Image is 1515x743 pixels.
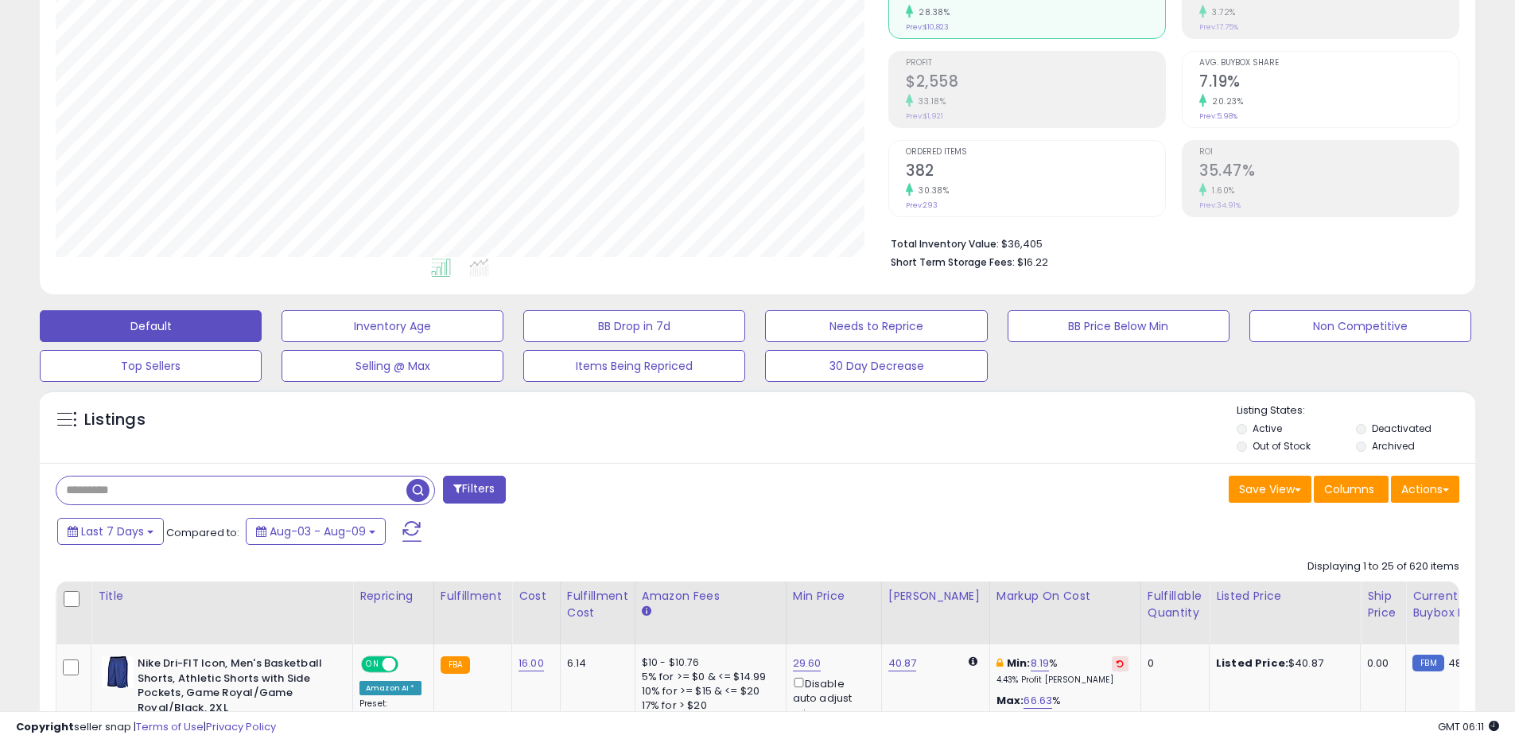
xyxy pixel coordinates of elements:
small: 33.18% [913,95,946,107]
button: Inventory Age [282,310,503,342]
a: 8.19 [1031,655,1050,671]
h2: 382 [906,161,1165,183]
b: Max: [996,693,1024,708]
span: 2025-08-17 06:11 GMT [1438,719,1499,734]
button: BB Drop in 7d [523,310,745,342]
small: 20.23% [1206,95,1243,107]
h2: 7.19% [1199,72,1459,94]
div: Current Buybox Price [1412,588,1494,621]
h2: 35.47% [1199,161,1459,183]
div: $40.87 [1216,656,1348,671]
button: Aug-03 - Aug-09 [246,518,386,545]
small: 30.38% [913,185,949,196]
span: Ordered Items [906,148,1165,157]
div: % [996,656,1128,686]
a: Terms of Use [136,719,204,734]
div: 0.00 [1367,656,1393,671]
small: Prev: 34.91% [1199,200,1241,210]
div: Ship Price [1367,588,1399,621]
small: FBM [1412,655,1443,671]
div: $10 - $10.76 [642,656,774,670]
small: 28.38% [913,6,950,18]
div: Amazon Fees [642,588,779,605]
small: Prev: $10,823 [906,22,949,32]
small: Prev: 17.75% [1199,22,1238,32]
img: 41GM+1dPoWL._SL40_.jpg [102,656,134,688]
div: 0 [1148,656,1197,671]
a: 16.00 [519,655,544,671]
div: Fulfillment Cost [567,588,628,621]
strong: Copyright [16,719,74,734]
span: Avg. Buybox Share [1199,59,1459,68]
button: BB Price Below Min [1008,310,1229,342]
button: Default [40,310,262,342]
a: 40.87 [888,655,917,671]
th: The percentage added to the cost of goods (COGS) that forms the calculator for Min & Max prices. [989,582,1140,644]
button: Top Sellers [40,350,262,382]
span: Columns [1324,481,1374,497]
div: 6.14 [567,656,623,671]
span: $16.22 [1017,255,1048,270]
button: Items Being Repriced [523,350,745,382]
div: Min Price [793,588,875,605]
button: 30 Day Decrease [765,350,987,382]
b: Nike Dri-FIT Icon, Men's Basketball Shorts, Athletic Shorts with Side Pockets, Game Royal/Game Ro... [138,656,331,719]
button: Filters [443,476,505,504]
b: Min: [1007,655,1031,671]
button: Actions [1391,476,1459,503]
h5: Listings [84,409,146,431]
button: Columns [1314,476,1389,503]
button: Non Competitive [1249,310,1471,342]
button: Last 7 Days [57,518,164,545]
div: % [996,694,1128,723]
a: 66.63 [1024,693,1052,709]
b: Total Inventory Value: [891,237,999,251]
div: Displaying 1 to 25 of 620 items [1307,559,1459,574]
small: Prev: $1,921 [906,111,943,121]
small: FBA [441,656,470,674]
div: seller snap | | [16,720,276,735]
span: Compared to: [166,525,239,540]
label: Out of Stock [1253,439,1311,453]
button: Selling @ Max [282,350,503,382]
div: Fulfillment [441,588,505,605]
button: Needs to Reprice [765,310,987,342]
button: Save View [1229,476,1311,503]
label: Deactivated [1372,422,1431,435]
div: 5% for >= $0 & <= $14.99 [642,670,774,684]
span: Aug-03 - Aug-09 [270,523,366,539]
div: Repricing [359,588,427,605]
b: Listed Price: [1216,655,1288,671]
p: 4.43% Profit [PERSON_NAME] [996,675,1128,686]
div: Amazon AI * [359,681,421,695]
small: 3.72% [1206,6,1236,18]
div: Cost [519,588,554,605]
div: Disable auto adjust min [793,675,869,721]
small: Prev: 293 [906,200,938,210]
a: 29.60 [793,655,822,671]
small: 1.60% [1206,185,1235,196]
small: Amazon Fees. [642,605,651,619]
li: $36,405 [891,233,1447,252]
span: Last 7 Days [81,523,144,539]
p: Listing States: [1237,403,1475,418]
div: Markup on Cost [996,588,1134,605]
small: Prev: 5.98% [1199,111,1237,121]
span: OFF [396,658,421,671]
label: Archived [1372,439,1415,453]
span: 48.1 [1448,655,1468,671]
div: Title [98,588,346,605]
h2: $2,558 [906,72,1165,94]
div: [PERSON_NAME] [888,588,983,605]
a: Privacy Policy [206,719,276,734]
b: Short Term Storage Fees: [891,255,1015,269]
div: Fulfillable Quantity [1148,588,1202,621]
label: Active [1253,422,1282,435]
div: 10% for >= $15 & <= $20 [642,684,774,698]
span: Profit [906,59,1165,68]
span: ON [363,658,383,671]
span: ROI [1199,148,1459,157]
div: Listed Price [1216,588,1354,605]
